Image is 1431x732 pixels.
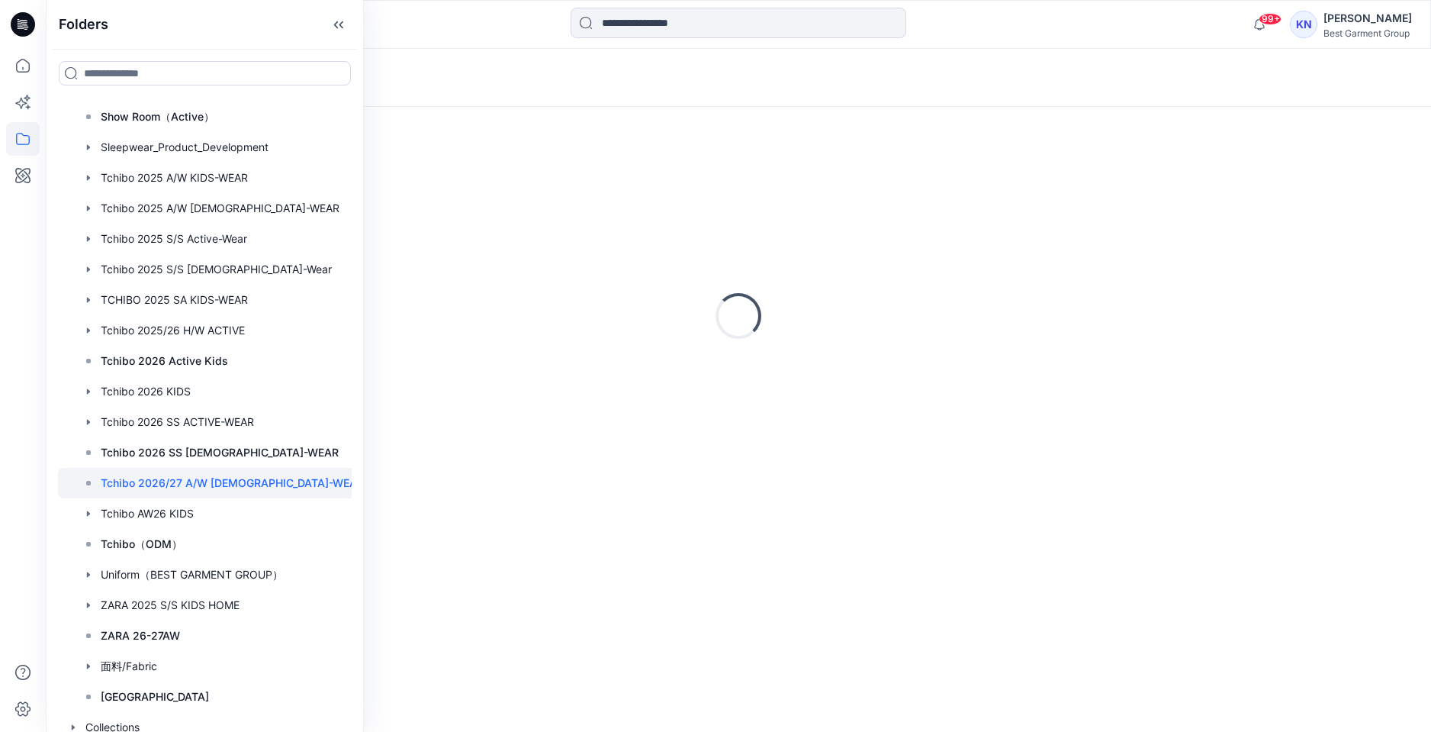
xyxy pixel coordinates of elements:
[101,535,182,553] p: Tchibo（ODM）
[101,352,228,370] p: Tchibo 2026 Active Kids
[1323,27,1412,39] div: Best Garment Group
[101,443,339,462] p: Tchibo 2026 SS [DEMOGRAPHIC_DATA]-WEAR
[101,688,209,706] p: [GEOGRAPHIC_DATA]
[1259,13,1281,25] span: 99+
[101,627,180,645] p: ZARA 26-27AW
[101,474,364,492] p: Tchibo 2026/27 A/W [DEMOGRAPHIC_DATA]-WEAR
[1323,9,1412,27] div: [PERSON_NAME]
[1290,11,1317,38] div: KN
[101,108,214,126] p: Show Room（Active）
